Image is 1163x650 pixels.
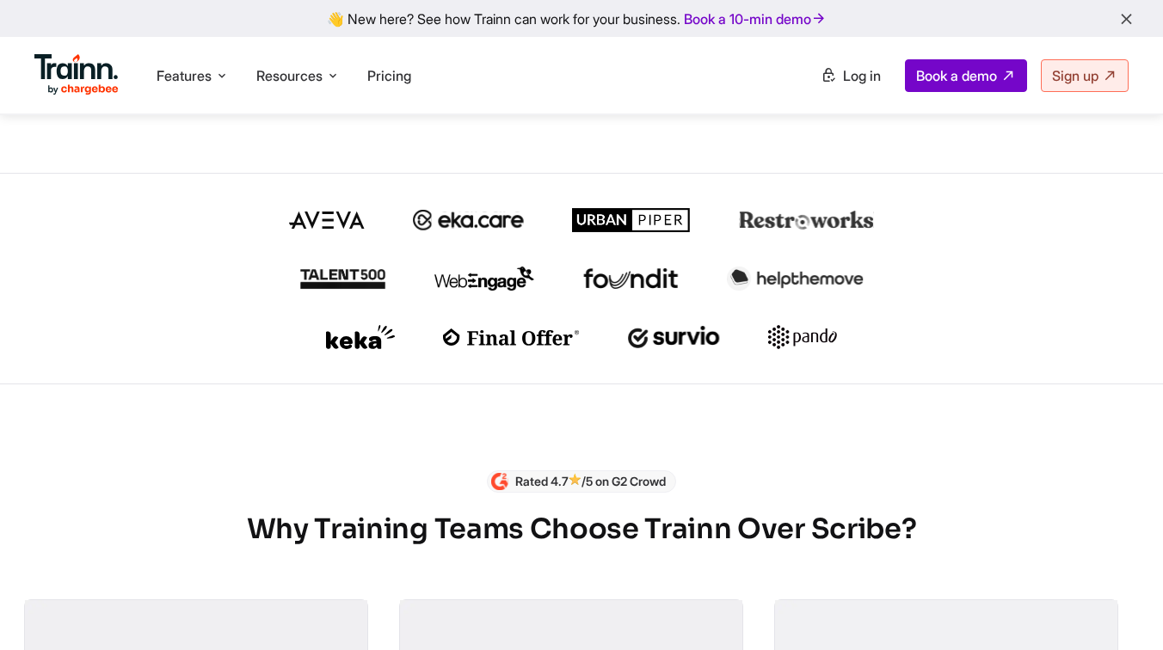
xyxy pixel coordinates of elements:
img: Content creation | customer education software [491,473,508,490]
img: helpthemove logo [727,267,864,291]
a: Pricing [367,67,411,84]
img: talent500 logo [299,268,385,290]
img: ekacare logo [413,210,525,230]
h2: Why Training Teams Choose Trainn Over Scribe? [24,510,1139,548]
span: Book a demo [916,67,997,84]
img: aveva logo [289,212,365,229]
img: Trainn Logo [34,54,119,95]
a: Book a demo [905,59,1027,92]
img: restroworks logo [739,211,874,230]
p: Rated 4.7 /5 on G2 Crowd [515,473,666,490]
img: urbanpiper logo [572,208,691,232]
a: Log in [810,60,891,91]
span: Features [157,66,212,85]
img: survio logo [628,326,720,348]
div: 👋 New here? See how Trainn can work for your business. [10,10,1153,27]
img: keka logo [326,325,395,349]
img: finaloffer logo [443,328,580,346]
img: foundit logo [582,268,679,289]
iframe: Chat Widget [1077,567,1163,650]
img: pando logo [768,325,837,349]
img: star_badge.0a5867f.svg [569,473,581,487]
img: webengage logo [434,267,534,291]
span: Sign up [1052,67,1098,84]
span: Resources [256,66,323,85]
span: Log in [843,67,881,84]
a: Book a 10-min demo [680,7,830,31]
a: Sign up [1041,59,1129,92]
